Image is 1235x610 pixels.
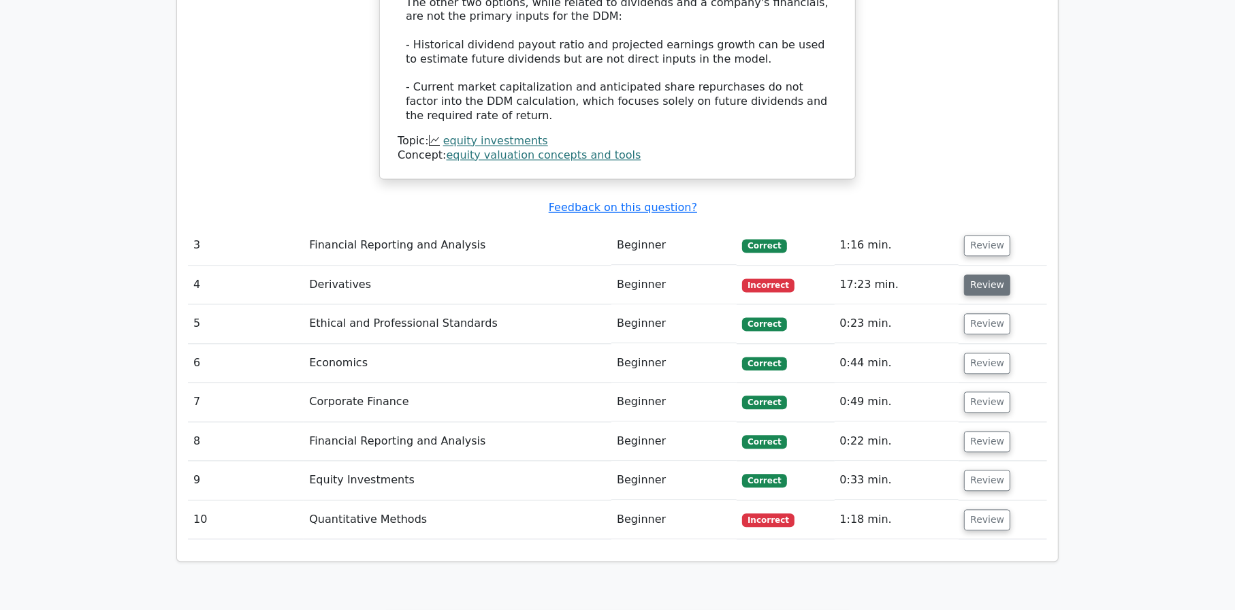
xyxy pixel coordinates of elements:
td: Financial Reporting and Analysis [304,226,611,265]
button: Review [964,274,1010,295]
td: Financial Reporting and Analysis [304,422,611,461]
td: 1:18 min. [835,500,959,539]
td: Beginner [611,383,737,421]
a: equity valuation concepts and tools [447,148,641,161]
td: 1:16 min. [835,226,959,265]
button: Review [964,353,1010,374]
span: Correct [742,474,786,487]
td: Beginner [611,226,737,265]
td: 0:33 min. [835,461,959,500]
td: 3 [188,226,304,265]
button: Review [964,431,1010,452]
a: equity investments [443,134,548,147]
td: 5 [188,304,304,343]
td: Ethical and Professional Standards [304,304,611,343]
td: 0:44 min. [835,344,959,383]
td: Beginner [611,500,737,539]
span: Incorrect [742,513,795,527]
button: Review [964,391,1010,413]
td: Beginner [611,266,737,304]
span: Correct [742,435,786,449]
td: Beginner [611,304,737,343]
td: Derivatives [304,266,611,304]
button: Review [964,470,1010,491]
div: Topic: [398,134,837,148]
a: Feedback on this question? [549,201,697,214]
td: 4 [188,266,304,304]
span: Correct [742,396,786,409]
button: Review [964,313,1010,334]
td: 10 [188,500,304,539]
td: 0:23 min. [835,304,959,343]
span: Correct [742,239,786,253]
button: Review [964,509,1010,530]
td: Corporate Finance [304,383,611,421]
td: 6 [188,344,304,383]
td: 17:23 min. [835,266,959,304]
td: Economics [304,344,611,383]
td: Beginner [611,422,737,461]
span: Incorrect [742,278,795,292]
td: Equity Investments [304,461,611,500]
td: 9 [188,461,304,500]
span: Correct [742,317,786,331]
td: Beginner [611,344,737,383]
td: Beginner [611,461,737,500]
td: 0:49 min. [835,383,959,421]
td: Quantitative Methods [304,500,611,539]
td: 8 [188,422,304,461]
button: Review [964,235,1010,256]
td: 7 [188,383,304,421]
span: Correct [742,357,786,370]
div: Concept: [398,148,837,163]
td: 0:22 min. [835,422,959,461]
